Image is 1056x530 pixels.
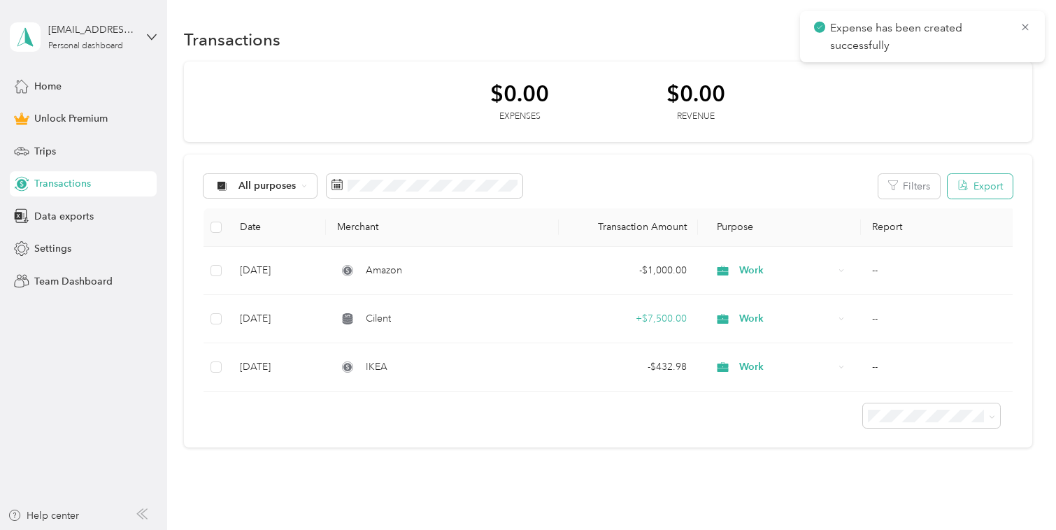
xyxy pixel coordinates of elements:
[366,263,402,278] span: Amazon
[739,311,834,327] span: Work
[830,20,1009,54] p: Expense has been created successfully
[366,359,387,375] span: IKEA
[184,32,280,47] h1: Transactions
[34,111,108,126] span: Unlock Premium
[34,274,113,289] span: Team Dashboard
[238,181,297,191] span: All purposes
[34,241,71,256] span: Settings
[861,295,1016,343] td: --
[666,110,725,123] div: Revenue
[48,42,123,50] div: Personal dashboard
[559,208,698,247] th: Transaction Amount
[229,295,327,343] td: [DATE]
[948,174,1013,199] button: Export
[326,208,558,247] th: Merchant
[229,247,327,295] td: [DATE]
[570,359,687,375] div: - $432.98
[34,144,56,159] span: Trips
[739,263,834,278] span: Work
[34,209,94,224] span: Data exports
[34,176,91,191] span: Transactions
[229,208,327,247] th: Date
[861,343,1016,392] td: --
[570,311,687,327] div: + $7,500.00
[709,221,753,233] span: Purpose
[570,263,687,278] div: - $1,000.00
[739,359,834,375] span: Work
[490,81,549,106] div: $0.00
[229,343,327,392] td: [DATE]
[34,79,62,94] span: Home
[48,22,136,37] div: [EMAIL_ADDRESS][DOMAIN_NAME]
[861,247,1016,295] td: --
[8,508,79,523] button: Help center
[366,311,391,327] span: Cilent
[878,174,940,199] button: Filters
[861,208,1016,247] th: Report
[490,110,549,123] div: Expenses
[666,81,725,106] div: $0.00
[978,452,1056,530] iframe: Everlance-gr Chat Button Frame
